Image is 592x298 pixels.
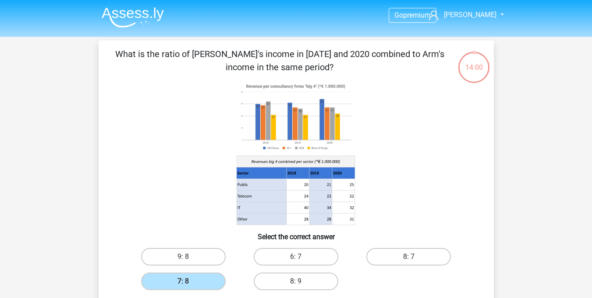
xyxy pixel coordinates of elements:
a: [PERSON_NAME] [425,10,497,20]
img: Assessly [102,7,164,28]
div: 14:00 [457,51,490,73]
label: 8: 7 [366,248,451,266]
label: 7: 8 [141,273,226,290]
a: Gopremium [389,9,436,21]
label: 8: 9 [254,273,338,290]
h6: Select the correct answer [113,226,480,241]
span: premium [403,11,431,19]
span: [PERSON_NAME] [444,11,496,19]
label: 9: 8 [141,248,226,266]
label: 6: 7 [254,248,338,266]
span: Go [394,11,403,19]
p: What is the ratio of [PERSON_NAME]'s income in [DATE] and 2020 combined to Arm's income in the sa... [113,47,447,74]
